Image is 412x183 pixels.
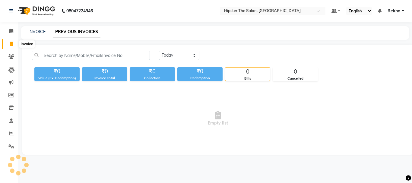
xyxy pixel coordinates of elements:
a: PREVIOUS INVOICES [53,27,100,37]
div: ₹0 [34,67,80,76]
div: ₹0 [82,67,127,76]
span: Rekha [388,8,401,14]
span: Empty list [32,88,404,149]
div: Invoice Total [82,76,127,81]
div: Bills [225,76,270,81]
div: 0 [273,68,318,76]
div: 0 [225,68,270,76]
div: Redemption [177,76,223,81]
div: Collection [130,76,175,81]
input: Search by Name/Mobile/Email/Invoice No [32,51,150,60]
div: Cancelled [273,76,318,81]
div: Invoice [19,40,34,48]
div: Value (Ex. Redemption) [34,76,80,81]
b: 08047224946 [66,2,93,19]
img: logo [15,2,57,19]
div: ₹0 [177,67,223,76]
a: INVOICE [28,29,46,34]
div: ₹0 [130,67,175,76]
